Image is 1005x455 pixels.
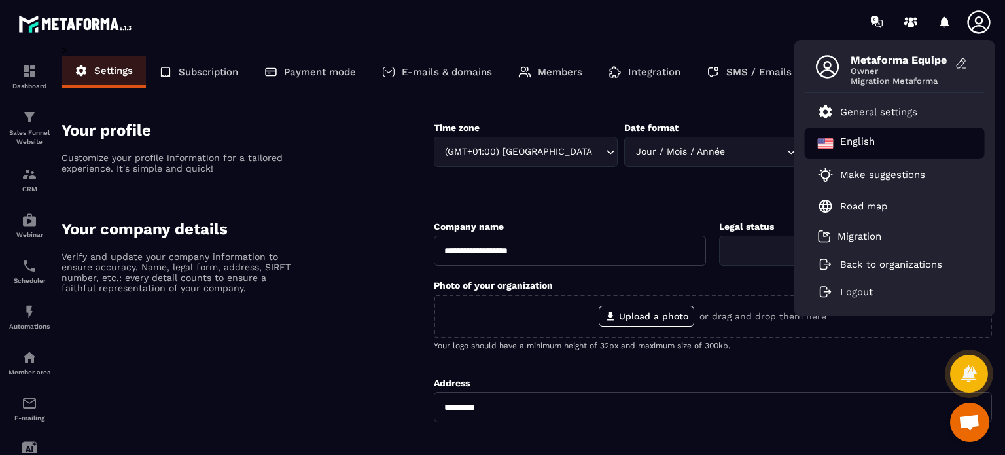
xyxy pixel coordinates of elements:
a: Migration [818,230,881,243]
a: emailemailE-mailing [3,386,56,431]
p: Payment mode [284,66,356,78]
p: Customize your profile information for a tailored experience. It's simple and quick! [62,153,291,173]
label: Photo of your organization [434,280,553,291]
p: Settings [94,65,133,77]
p: Verify and update your company information to ensure accuracy. Name, legal form, address, SIRET n... [62,251,291,293]
p: Scheduler [3,277,56,284]
p: Member area [3,369,56,376]
label: Upload a photo [599,306,694,327]
a: automationsautomationsAutomations [3,294,56,340]
div: Ouvrir le chat [950,403,989,442]
img: formation [22,109,37,125]
p: Subscription [179,66,238,78]
p: Migration [837,230,881,242]
a: General settings [818,104,917,120]
a: automationsautomationsMember area [3,340,56,386]
a: formationformationCRM [3,156,56,202]
label: Time zone [434,122,480,133]
p: E-mails & domains [402,66,492,78]
h4: Your company details [62,220,434,238]
img: email [22,395,37,411]
a: automationsautomationsWebinar [3,202,56,248]
label: Company name [434,221,504,232]
p: Members [538,66,582,78]
p: English [840,136,875,151]
p: Integration [628,66,680,78]
a: Make suggestions [818,167,955,183]
h4: Your profile [62,121,434,139]
img: logo [18,12,136,36]
p: Back to organizations [840,259,942,270]
label: Legal status [719,221,774,232]
p: Sales Funnel Website [3,128,56,147]
p: E-mailing [3,414,56,422]
p: Make suggestions [840,169,925,181]
a: formationformationDashboard [3,54,56,100]
div: Search for option [624,137,805,167]
p: Logout [840,286,873,298]
a: Back to organizations [818,259,942,270]
p: SMS / Emails / Webinars [726,66,847,78]
span: Metaforma Equipe [851,54,949,66]
a: Road map [818,198,887,214]
input: Search for option [728,145,783,159]
span: Owner [851,66,949,76]
input: Search for option [728,244,970,258]
a: formationformationSales Funnel Website [3,100,56,156]
p: Your logo should have a minimum height of 32px and maximum size of 300kb. [434,341,992,350]
img: automations [22,350,37,365]
label: Address [434,378,470,388]
div: Search for option [434,137,618,167]
img: formation [22,166,37,182]
img: automations [22,304,37,319]
p: General settings [840,106,917,118]
input: Search for option [593,145,603,159]
p: Road map [840,200,887,212]
p: Automations [3,323,56,330]
p: CRM [3,185,56,192]
span: Jour / Mois / Année [633,145,728,159]
img: scheduler [22,258,37,274]
div: Search for option [719,236,992,266]
p: Webinar [3,231,56,238]
span: (GMT+01:00) [GEOGRAPHIC_DATA] [442,145,593,159]
span: Migration Metaforma [851,76,949,86]
p: Dashboard [3,82,56,90]
p: or drag and drop them here [699,311,826,321]
label: Date format [624,122,679,133]
img: formation [22,64,37,79]
img: automations [22,212,37,228]
a: schedulerschedulerScheduler [3,248,56,294]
